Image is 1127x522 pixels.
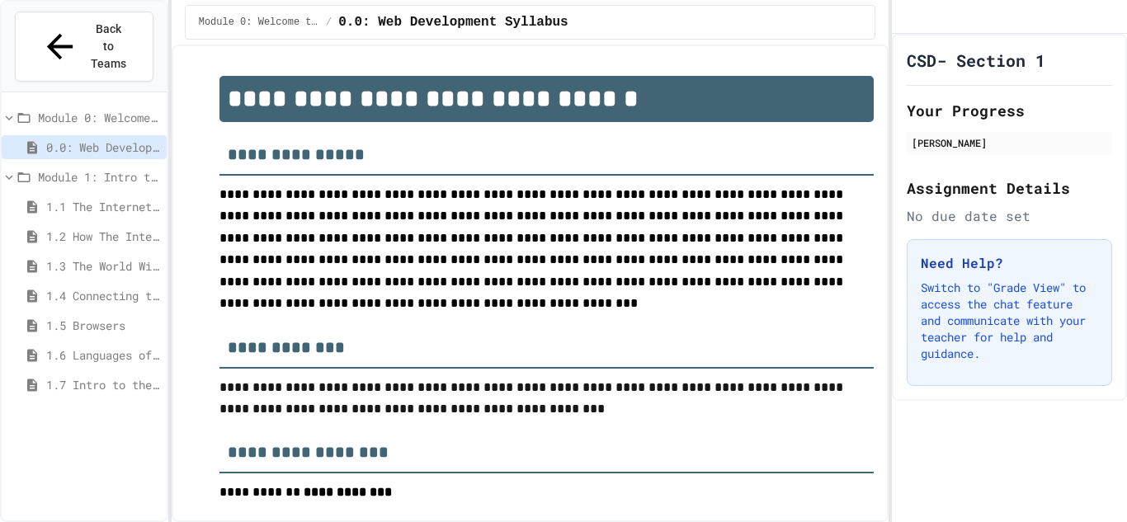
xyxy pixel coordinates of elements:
[46,198,160,215] span: 1.1 The Internet and its Impact on Society
[46,257,160,275] span: 1.3 The World Wide Web
[89,21,128,73] span: Back to Teams
[15,12,153,82] button: Back to Teams
[921,280,1098,362] p: Switch to "Grade View" to access the chat feature and communicate with your teacher for help and ...
[326,16,332,29] span: /
[46,346,160,364] span: 1.6 Languages of the Web
[907,49,1045,72] h1: CSD- Section 1
[46,139,160,156] span: 0.0: Web Development Syllabus
[907,206,1112,226] div: No due date set
[199,16,319,29] span: Module 0: Welcome to Web Development
[912,135,1107,150] div: [PERSON_NAME]
[907,176,1112,200] h2: Assignment Details
[338,12,568,32] span: 0.0: Web Development Syllabus
[38,109,160,126] span: Module 0: Welcome to Web Development
[46,228,160,245] span: 1.2 How The Internet Works
[38,168,160,186] span: Module 1: Intro to the Web
[907,99,1112,122] h2: Your Progress
[46,287,160,304] span: 1.4 Connecting to a Website
[46,376,160,393] span: 1.7 Intro to the Web Review
[921,253,1098,273] h3: Need Help?
[46,317,160,334] span: 1.5 Browsers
